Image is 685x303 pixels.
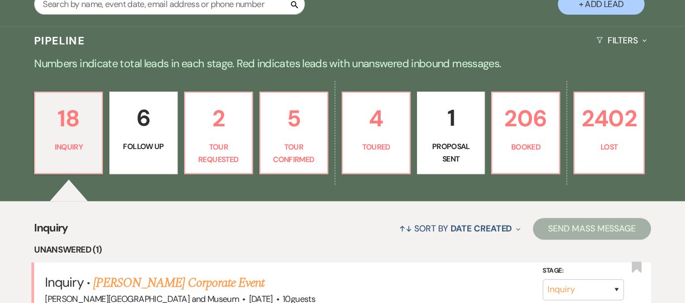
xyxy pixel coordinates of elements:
a: 206Booked [491,92,560,174]
p: 18 [42,100,95,137]
h3: Pipeline [34,33,85,48]
span: Inquiry [45,274,83,291]
span: Inquiry [34,220,68,243]
span: Date Created [451,223,512,234]
p: Follow Up [116,140,170,152]
p: Toured [349,141,403,153]
p: Proposal Sent [424,140,478,165]
p: 1 [424,100,478,136]
p: 5 [267,100,321,137]
a: 6Follow Up [109,92,177,174]
p: Tour Confirmed [267,141,321,165]
p: 2 [192,100,245,137]
a: 5Tour Confirmed [259,92,328,174]
a: [PERSON_NAME] Corporate Event [93,273,264,293]
label: Stage: [543,265,624,277]
button: Filters [592,26,651,55]
p: Lost [581,141,636,153]
p: Tour Requested [192,141,245,165]
a: 2402Lost [573,92,644,174]
a: 4Toured [342,92,410,174]
span: ↑↓ [399,223,412,234]
a: 1Proposal Sent [417,92,485,174]
p: Booked [499,141,552,153]
p: 2402 [581,100,636,137]
p: 4 [349,100,403,137]
p: 206 [499,100,552,137]
p: Inquiry [42,141,95,153]
li: Unanswered (1) [34,243,651,257]
button: Sort By Date Created [395,214,525,243]
button: Send Mass Message [533,218,651,240]
a: 2Tour Requested [184,92,253,174]
p: 6 [116,100,170,136]
a: 18Inquiry [34,92,103,174]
